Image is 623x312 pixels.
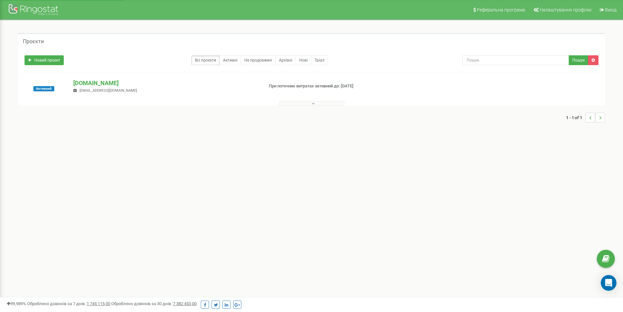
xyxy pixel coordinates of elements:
span: Налаштування профілю [540,7,591,12]
a: Не продовжені [241,55,276,65]
a: Архівні [275,55,296,65]
span: 99,989% [7,301,26,306]
a: Тріал [311,55,328,65]
p: При поточних витратах активний до: [DATE] [269,83,405,89]
span: Оброблено дзвінків за 30 днів : [111,301,197,306]
a: Активні [219,55,241,65]
span: 1 - 1 of 1 [566,113,585,122]
button: Пошук [569,55,588,65]
p: [DOMAIN_NAME] [73,79,258,87]
u: 1 745 115,00 [87,301,110,306]
a: Новий проєкт [25,55,64,65]
a: Нові [296,55,311,65]
span: Вихід [605,7,616,12]
nav: ... [566,106,605,129]
div: Open Intercom Messenger [601,275,616,291]
input: Пошук [462,55,569,65]
a: Всі проєкти [191,55,220,65]
span: Реферальна програма [477,7,525,12]
span: [EMAIL_ADDRESS][DOMAIN_NAME] [79,88,137,93]
span: Активний [33,86,54,91]
u: 7 382 453,00 [173,301,197,306]
span: Оброблено дзвінків за 7 днів : [27,301,110,306]
h5: Проєкти [23,39,44,45]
